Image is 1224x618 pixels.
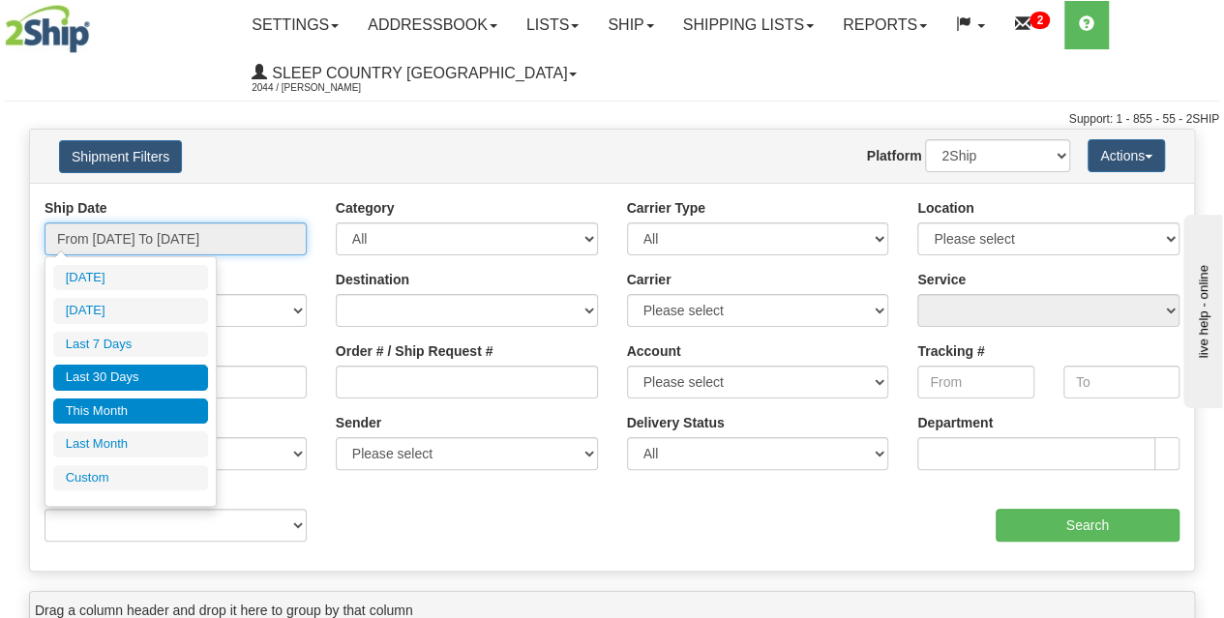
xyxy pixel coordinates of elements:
[1088,139,1165,172] button: Actions
[1030,12,1050,29] sup: 2
[53,365,208,391] li: Last 30 Days
[15,16,179,31] div: live help - online
[867,146,922,165] label: Platform
[336,341,493,361] label: Order # / Ship Request #
[1063,366,1179,398] input: To
[828,1,941,49] a: Reports
[917,341,984,361] label: Tracking #
[5,111,1219,128] div: Support: 1 - 855 - 55 - 2SHIP
[917,413,993,432] label: Department
[252,78,397,98] span: 2044 / [PERSON_NAME]
[336,270,409,289] label: Destination
[53,298,208,324] li: [DATE]
[669,1,828,49] a: Shipping lists
[336,413,381,432] label: Sender
[45,198,107,218] label: Ship Date
[53,332,208,358] li: Last 7 Days
[53,465,208,491] li: Custom
[627,270,672,289] label: Carrier
[917,366,1033,398] input: From
[917,270,966,289] label: Service
[59,140,182,173] button: Shipment Filters
[5,5,90,53] img: logo2044.jpg
[53,398,208,425] li: This Month
[917,198,973,218] label: Location
[1000,1,1064,49] a: 2
[627,198,705,218] label: Carrier Type
[53,265,208,291] li: [DATE]
[237,49,591,98] a: Sleep Country [GEOGRAPHIC_DATA] 2044 / [PERSON_NAME]
[593,1,668,49] a: Ship
[237,1,353,49] a: Settings
[627,413,725,432] label: Delivery Status
[512,1,593,49] a: Lists
[336,198,395,218] label: Category
[53,431,208,457] li: Last Month
[1179,210,1222,407] iframe: chat widget
[267,65,567,81] span: Sleep Country [GEOGRAPHIC_DATA]
[996,509,1180,542] input: Search
[353,1,512,49] a: Addressbook
[627,341,681,361] label: Account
